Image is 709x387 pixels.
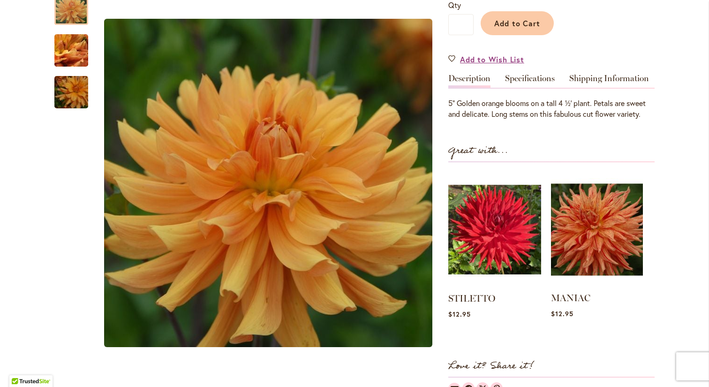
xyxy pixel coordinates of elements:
[7,354,33,380] iframe: Launch Accessibility Center
[448,143,508,159] strong: Great with...
[505,74,555,88] a: Specifications
[38,70,105,115] img: ANDREW CHARLES
[448,358,534,374] strong: Love it? Share it!
[448,98,655,120] div: 5” Golden orange blooms on a tall 4 ½’ plant. Petals are sweet and delicate. Long stems on this f...
[551,309,573,318] span: $12.95
[448,74,655,120] div: Detailed Product Info
[54,25,98,67] div: ANDREW CHARLES
[448,54,524,65] a: Add to Wish List
[38,25,105,76] img: ANDREW CHARLES
[551,172,643,287] img: MANIAC
[448,74,490,88] a: Description
[494,18,541,28] span: Add to Cart
[448,172,541,288] img: STILETTO
[551,292,590,304] a: MANIAC
[104,19,432,348] img: ANDREW CHARLES
[448,310,471,319] span: $12.95
[54,67,88,108] div: ANDREW CHARLES
[460,54,524,65] span: Add to Wish List
[481,11,554,35] button: Add to Cart
[448,293,495,304] a: STILETTO
[569,74,649,88] a: Shipping Information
